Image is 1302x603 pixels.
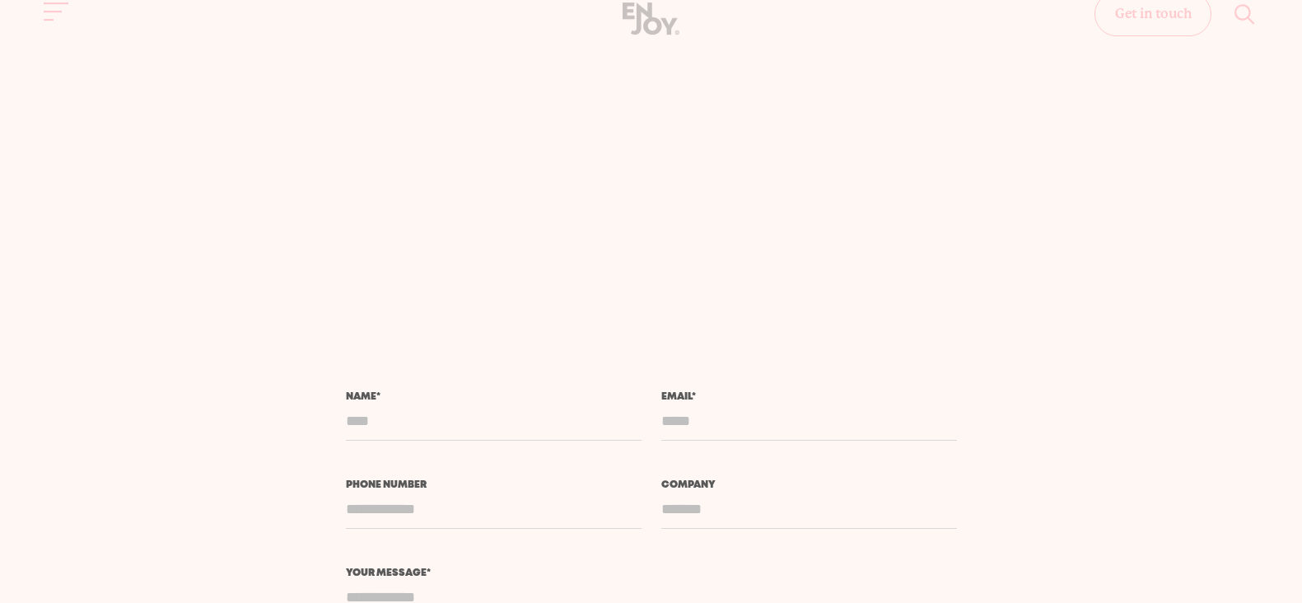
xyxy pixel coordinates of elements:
[346,392,642,402] label: Name
[1094,27,1211,72] a: Get in touch
[346,480,642,490] label: Phone number
[661,480,957,490] label: Company
[661,392,957,402] label: Email
[346,568,957,578] label: Your message
[1228,32,1262,67] button: Site search
[40,30,74,64] button: Site navigation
